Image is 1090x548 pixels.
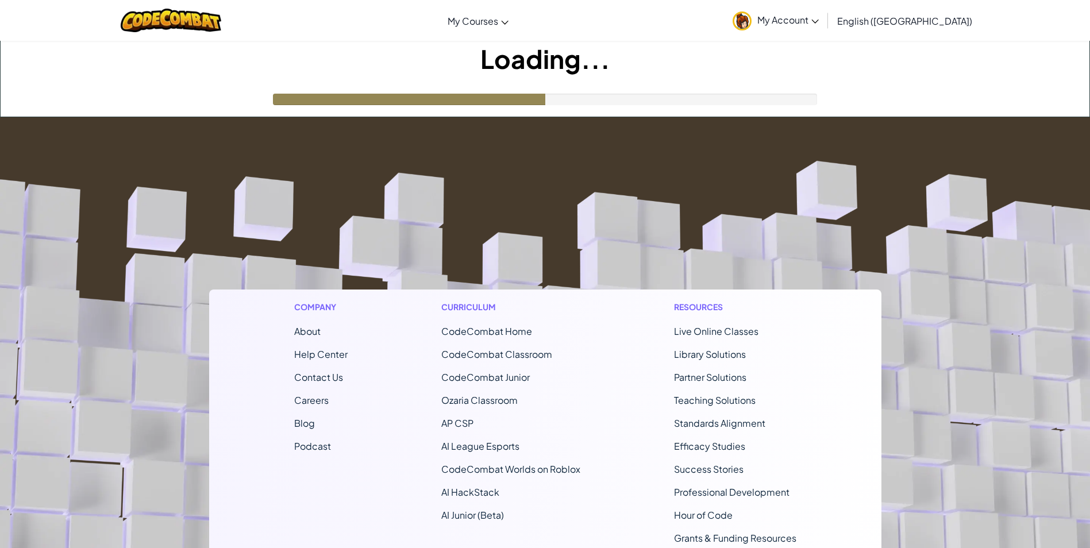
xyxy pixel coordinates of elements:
a: Success Stories [674,463,744,475]
a: CodeCombat Classroom [441,348,552,360]
h1: Curriculum [441,301,580,313]
a: Blog [294,417,315,429]
a: Help Center [294,348,348,360]
span: My Courses [448,15,498,27]
h1: Resources [674,301,796,313]
a: CodeCombat Junior [441,371,530,383]
span: My Account [757,14,819,26]
img: avatar [733,11,752,30]
a: AI HackStack [441,486,499,498]
a: Ozaria Classroom [441,394,518,406]
a: AI League Esports [441,440,519,452]
a: Grants & Funding Resources [674,532,796,544]
a: English ([GEOGRAPHIC_DATA]) [831,5,978,36]
a: CodeCombat Worlds on Roblox [441,463,580,475]
a: My Courses [442,5,514,36]
a: AP CSP [441,417,473,429]
a: AI Junior (Beta) [441,509,504,521]
h1: Company [294,301,348,313]
span: CodeCombat Home [441,325,532,337]
a: Teaching Solutions [674,394,756,406]
a: Professional Development [674,486,789,498]
a: Partner Solutions [674,371,746,383]
span: Contact Us [294,371,343,383]
a: Library Solutions [674,348,746,360]
a: Standards Alignment [674,417,765,429]
a: Hour of Code [674,509,733,521]
h1: Loading... [1,41,1089,76]
span: English ([GEOGRAPHIC_DATA]) [837,15,972,27]
a: About [294,325,321,337]
a: Careers [294,394,329,406]
img: CodeCombat logo [121,9,221,32]
a: My Account [727,2,825,38]
a: Efficacy Studies [674,440,745,452]
a: Podcast [294,440,331,452]
a: Live Online Classes [674,325,758,337]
